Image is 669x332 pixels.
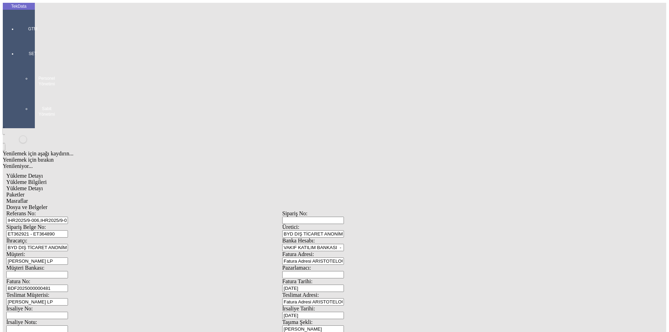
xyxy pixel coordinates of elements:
[6,198,28,204] span: Masraflar
[6,292,49,298] span: Teslimat Müşterisi:
[22,51,43,56] span: SET
[3,163,562,169] div: Yenileniyor...
[282,319,313,325] span: Taşıma Şekli:
[6,319,37,325] span: İrsaliye Notu:
[6,179,47,185] span: Yükleme Bilgileri
[282,292,319,298] span: Teslimat Adresi:
[3,3,35,9] div: TekData
[3,157,562,163] div: Yenilemek için bırakın
[6,306,33,311] span: İrsaliye No:
[6,238,27,244] span: İhracatçı:
[6,173,43,179] span: Yükleme Detayı
[282,210,307,216] span: Sipariş No:
[3,150,562,157] div: Yenilemek için aşağı kaydırın...
[6,204,47,210] span: Dosya ve Belgeler
[6,224,46,230] span: Sipariş Belge No:
[6,251,25,257] span: Müşteri:
[6,185,43,191] span: Yükleme Detayı
[6,210,36,216] span: Referans No:
[282,224,299,230] span: Üretici:
[282,238,315,244] span: Banka Hesabı:
[282,306,315,311] span: İrsaliye Tarihi:
[6,278,30,284] span: Fatura No:
[6,192,24,198] span: Paketler
[6,265,45,271] span: Müşteri Bankası:
[282,265,311,271] span: Pazarlamacı:
[282,251,314,257] span: Fatura Adresi:
[282,278,313,284] span: Fatura Tarihi:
